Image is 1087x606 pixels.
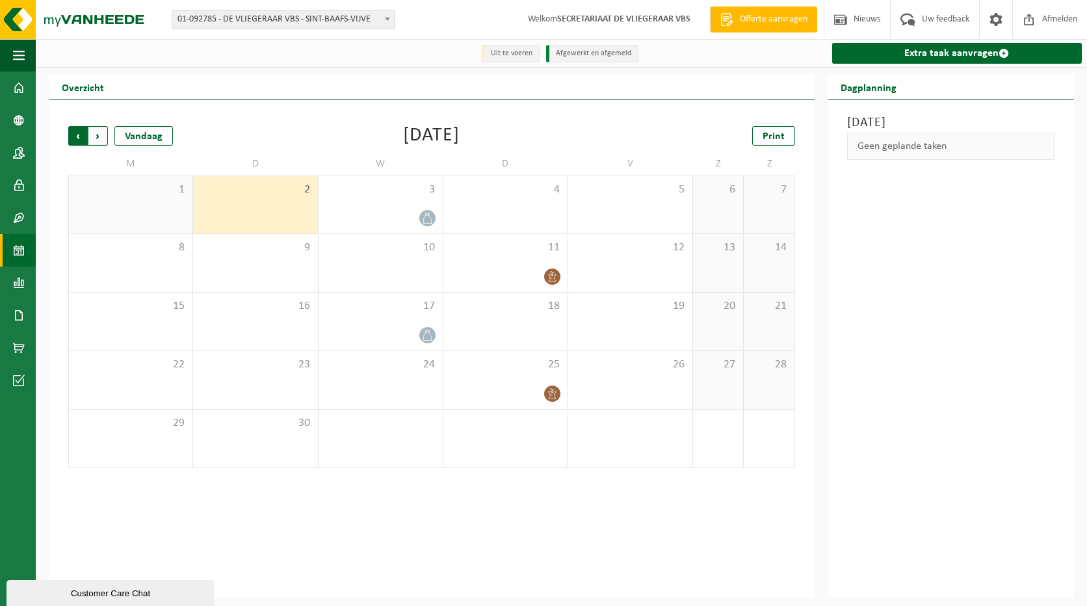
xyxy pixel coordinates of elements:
[700,299,737,313] span: 20
[575,299,686,313] span: 19
[710,7,817,33] a: Offerte aanvragen
[68,152,193,176] td: M
[847,113,1054,133] h3: [DATE]
[557,14,690,24] strong: SECRETARIAAT DE VLIEGERAAR VBS
[568,152,693,176] td: V
[443,152,568,176] td: D
[481,45,540,62] li: Uit te voeren
[546,45,638,62] li: Afgewerkt en afgemeld
[88,126,108,146] span: Volgende
[700,358,737,372] span: 27
[700,183,737,197] span: 6
[575,358,686,372] span: 26
[325,358,436,372] span: 24
[750,358,787,372] span: 28
[450,358,561,372] span: 25
[75,183,186,197] span: 1
[744,152,794,176] td: Z
[750,241,787,255] span: 14
[575,183,686,197] span: 5
[750,299,787,313] span: 21
[75,299,186,313] span: 15
[200,299,311,313] span: 16
[200,241,311,255] span: 9
[847,133,1054,160] div: Geen geplande taken
[325,183,436,197] span: 3
[75,358,186,372] span: 22
[7,577,217,606] iframe: chat widget
[752,126,795,146] a: Print
[403,126,460,146] div: [DATE]
[193,152,318,176] td: D
[75,241,186,255] span: 8
[114,126,173,146] div: Vandaag
[200,416,311,430] span: 30
[575,241,686,255] span: 12
[68,126,88,146] span: Vorige
[200,358,311,372] span: 23
[172,10,395,29] span: 01-092785 - DE VLIEGERAAR VBS - SINT-BAAFS-VIJVE
[737,13,811,26] span: Offerte aanvragen
[450,183,561,197] span: 4
[828,74,910,99] h2: Dagplanning
[49,74,117,99] h2: Overzicht
[325,241,436,255] span: 10
[325,299,436,313] span: 17
[200,183,311,197] span: 2
[319,152,443,176] td: W
[172,10,394,29] span: 01-092785 - DE VLIEGERAAR VBS - SINT-BAAFS-VIJVE
[450,241,561,255] span: 11
[832,43,1082,64] a: Extra taak aanvragen
[75,416,186,430] span: 29
[450,299,561,313] span: 18
[700,241,737,255] span: 13
[750,183,787,197] span: 7
[693,152,744,176] td: Z
[763,131,785,142] span: Print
